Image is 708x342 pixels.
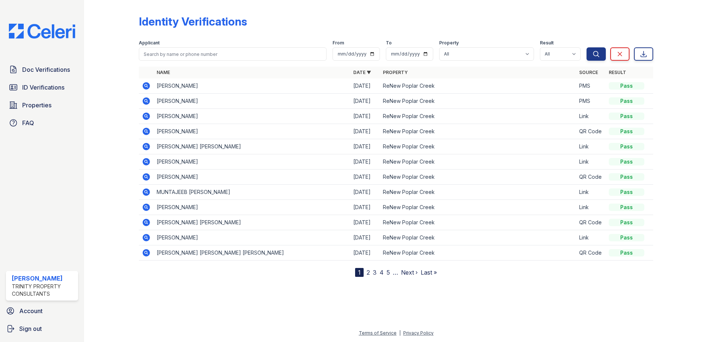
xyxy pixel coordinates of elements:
[6,80,78,95] a: ID Verifications
[609,113,644,120] div: Pass
[6,98,78,113] a: Properties
[609,219,644,226] div: Pass
[380,269,384,276] a: 4
[576,170,606,185] td: QR Code
[350,78,380,94] td: [DATE]
[154,78,350,94] td: [PERSON_NAME]
[350,94,380,109] td: [DATE]
[576,109,606,124] td: Link
[22,118,34,127] span: FAQ
[401,269,418,276] a: Next ›
[380,154,577,170] td: ReNew Poplar Creek
[609,97,644,105] div: Pass
[139,47,327,61] input: Search by name or phone number
[421,269,437,276] a: Last »
[579,70,598,75] a: Source
[609,70,626,75] a: Result
[355,268,364,277] div: 1
[380,109,577,124] td: ReNew Poplar Creek
[386,40,392,46] label: To
[540,40,554,46] label: Result
[350,200,380,215] td: [DATE]
[576,245,606,261] td: QR Code
[609,128,644,135] div: Pass
[576,230,606,245] td: Link
[373,269,377,276] a: 3
[403,330,434,336] a: Privacy Policy
[333,40,344,46] label: From
[609,234,644,241] div: Pass
[154,230,350,245] td: [PERSON_NAME]
[154,185,350,200] td: MUNTAJEEB [PERSON_NAME]
[576,94,606,109] td: PMS
[359,330,397,336] a: Terms of Service
[380,124,577,139] td: ReNew Poplar Creek
[380,230,577,245] td: ReNew Poplar Creek
[609,173,644,181] div: Pass
[576,139,606,154] td: Link
[22,65,70,74] span: Doc Verifications
[380,215,577,230] td: ReNew Poplar Creek
[576,200,606,215] td: Link
[399,330,401,336] div: |
[6,62,78,77] a: Doc Verifications
[380,78,577,94] td: ReNew Poplar Creek
[3,24,81,38] img: CE_Logo_Blue-a8612792a0a2168367f1c8372b55b34899dd931a85d93a1a3d3e32e68fde9ad4.png
[154,215,350,230] td: [PERSON_NAME] [PERSON_NAME]
[609,188,644,196] div: Pass
[22,83,64,92] span: ID Verifications
[154,154,350,170] td: [PERSON_NAME]
[609,158,644,165] div: Pass
[350,230,380,245] td: [DATE]
[350,139,380,154] td: [DATE]
[576,78,606,94] td: PMS
[380,94,577,109] td: ReNew Poplar Creek
[350,154,380,170] td: [DATE]
[154,109,350,124] td: [PERSON_NAME]
[154,124,350,139] td: [PERSON_NAME]
[380,200,577,215] td: ReNew Poplar Creek
[609,143,644,150] div: Pass
[154,94,350,109] td: [PERSON_NAME]
[576,215,606,230] td: QR Code
[383,70,408,75] a: Property
[393,268,398,277] span: …
[12,274,75,283] div: [PERSON_NAME]
[367,269,370,276] a: 2
[439,40,459,46] label: Property
[576,124,606,139] td: QR Code
[19,324,42,333] span: Sign out
[380,139,577,154] td: ReNew Poplar Creek
[154,245,350,261] td: [PERSON_NAME] [PERSON_NAME] [PERSON_NAME]
[380,185,577,200] td: ReNew Poplar Creek
[19,306,43,315] span: Account
[609,204,644,211] div: Pass
[350,170,380,185] td: [DATE]
[609,82,644,90] div: Pass
[154,139,350,154] td: [PERSON_NAME] [PERSON_NAME]
[387,269,390,276] a: 5
[350,185,380,200] td: [DATE]
[3,304,81,318] a: Account
[139,40,160,46] label: Applicant
[350,215,380,230] td: [DATE]
[576,185,606,200] td: Link
[380,170,577,185] td: ReNew Poplar Creek
[353,70,371,75] a: Date ▼
[154,170,350,185] td: [PERSON_NAME]
[576,154,606,170] td: Link
[350,109,380,124] td: [DATE]
[139,15,247,28] div: Identity Verifications
[12,283,75,298] div: Trinity Property Consultants
[154,200,350,215] td: [PERSON_NAME]
[3,321,81,336] a: Sign out
[609,249,644,256] div: Pass
[6,115,78,130] a: FAQ
[157,70,170,75] a: Name
[350,245,380,261] td: [DATE]
[380,245,577,261] td: ReNew Poplar Creek
[22,101,51,110] span: Properties
[350,124,380,139] td: [DATE]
